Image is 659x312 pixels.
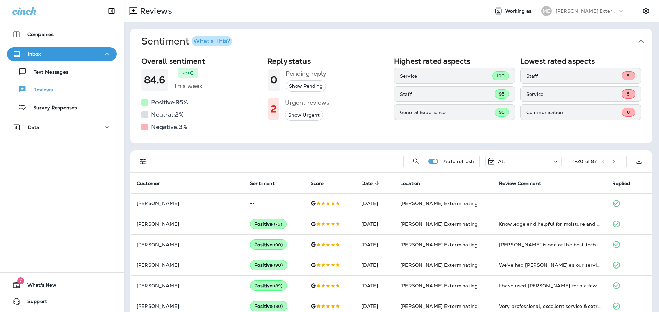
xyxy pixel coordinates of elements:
span: Support [21,299,47,307]
span: [PERSON_NAME] Exterminating [400,241,478,248]
p: [PERSON_NAME] [137,303,239,309]
span: Location [400,180,420,186]
p: [PERSON_NAME] [137,283,239,288]
h2: Reply status [268,57,389,65]
h5: This week [174,80,203,91]
span: 100 [497,73,505,79]
button: Text Messages [7,64,117,79]
div: What's This? [193,38,230,44]
td: [DATE] [356,214,395,234]
p: Inbox [28,51,41,57]
span: Review Comment [499,180,550,186]
button: 7What's New [7,278,117,292]
span: What's New [21,282,56,290]
h2: Lowest rated aspects [520,57,641,65]
span: ( 90 ) [274,262,283,268]
div: Vince is one of the best technician i ever had [499,241,601,248]
span: ( 75 ) [274,221,282,227]
h5: Neutral: 2 % [151,109,184,120]
td: [DATE] [356,234,395,255]
p: Data [28,125,39,130]
div: SentimentWhat's This? [130,54,652,143]
button: Reviews [7,82,117,97]
button: Show Pending [286,80,326,92]
button: Data [7,121,117,134]
span: 8 [627,109,630,115]
span: Replied [612,180,630,186]
div: Positive [250,301,287,311]
span: Sentiment [250,180,284,186]
p: Staff [526,73,622,79]
span: 95 [499,109,505,115]
span: Working as: [505,8,534,14]
div: We've had Mares as our service provider since we moved to the area in November of 2020 Jesse has ... [499,262,601,269]
span: Location [400,180,429,186]
div: ME [541,6,552,16]
p: [PERSON_NAME] [137,201,239,206]
button: Support [7,295,117,308]
h5: Negative: 3 % [151,122,187,133]
span: 7 [17,277,24,284]
div: Positive [250,219,287,229]
p: Reviews [137,6,172,16]
div: Very professional, excellent service & extremely reasonable prices. [499,303,601,310]
h5: Pending reply [286,68,326,79]
div: 1 - 20 of 87 [573,159,597,164]
p: Text Messages [27,69,68,76]
p: [PERSON_NAME] [137,262,239,268]
td: [DATE] [356,255,395,275]
button: Settings [640,5,652,17]
span: ( 89 ) [274,283,282,289]
p: Service [400,73,492,79]
div: I have used Mares for a a few years. Very efficient, professional, and helpful when I’ve had emer... [499,282,601,289]
span: Review Comment [499,180,541,186]
p: Staff [400,91,495,97]
p: Auto refresh [443,159,474,164]
div: Positive [250,280,287,291]
span: Score [311,180,324,186]
p: Communication [526,110,622,115]
button: Export as CSV [632,154,646,168]
button: Show Urgent [285,110,323,121]
span: Score [311,180,333,186]
h5: Positive: 95 % [151,97,188,108]
p: Service [526,91,622,97]
span: 95 [499,91,505,97]
h2: Highest rated aspects [394,57,515,65]
span: ( 90 ) [274,242,283,248]
span: 5 [627,73,630,79]
h1: 0 [270,74,277,86]
td: -- [244,193,305,214]
td: [DATE] [356,193,395,214]
button: SentimentWhat's This? [136,29,658,54]
button: Inbox [7,47,117,61]
span: ( 80 ) [274,303,283,309]
td: [DATE] [356,275,395,296]
div: Positive [250,260,287,270]
button: Filters [136,154,150,168]
div: Positive [250,239,287,250]
span: [PERSON_NAME] Exterminating [400,303,478,309]
button: Collapse Sidebar [102,4,121,18]
span: Customer [137,180,160,186]
button: What's This? [192,36,232,46]
h5: Urgent reviews [285,97,329,108]
span: [PERSON_NAME] Exterminating [400,200,478,207]
span: Sentiment [250,180,275,186]
button: Survey Responses [7,100,117,114]
span: Customer [137,180,169,186]
span: [PERSON_NAME] Exterminating [400,283,478,289]
p: All [498,159,505,164]
p: General Experience [400,110,495,115]
p: Companies [27,32,54,37]
h1: 2 [270,103,277,115]
button: Search Reviews [409,154,423,168]
p: +0 [187,70,194,76]
span: 5 [627,91,630,97]
span: Replied [612,180,639,186]
span: Date [361,180,382,186]
p: [PERSON_NAME] Exterminating [556,8,617,14]
h1: 84.6 [144,74,165,86]
span: [PERSON_NAME] Exterminating [400,262,478,268]
span: Date [361,180,373,186]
